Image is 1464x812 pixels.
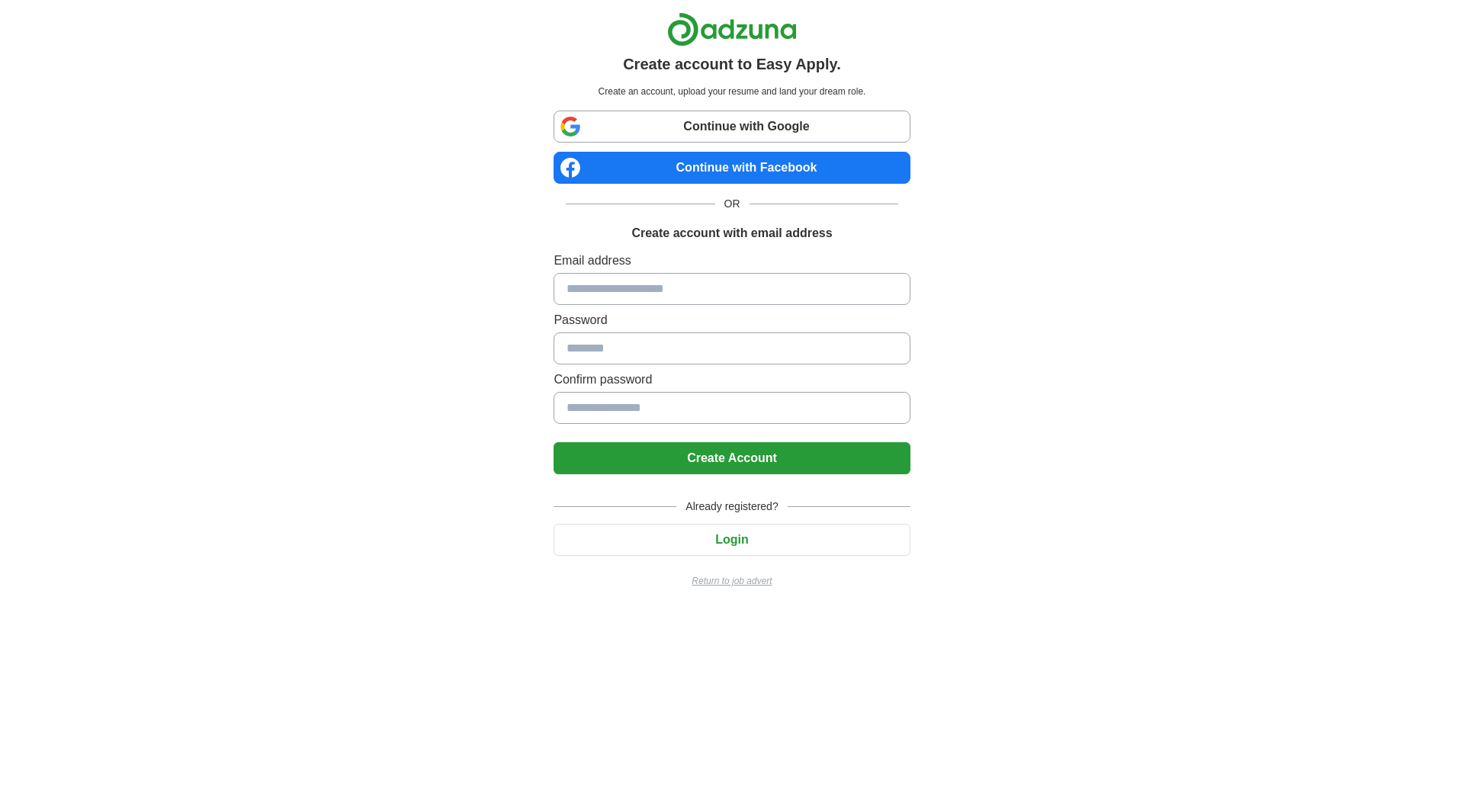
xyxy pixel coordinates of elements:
[554,574,910,588] a: Return to job advert
[554,371,910,389] label: Confirm password
[554,311,910,329] label: Password
[554,111,910,143] a: Continue with Google
[554,533,910,546] a: Login
[554,442,910,474] button: Create Account
[667,12,797,47] img: Adzuna logo
[554,524,910,556] button: Login
[554,152,910,184] a: Continue with Facebook
[715,196,750,212] span: OR
[557,85,907,98] p: Create an account, upload your resume and land your dream role.
[631,224,832,242] h1: Create account with email address
[554,252,910,270] label: Email address
[676,499,787,515] span: Already registered?
[623,53,841,75] h1: Create account to Easy Apply.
